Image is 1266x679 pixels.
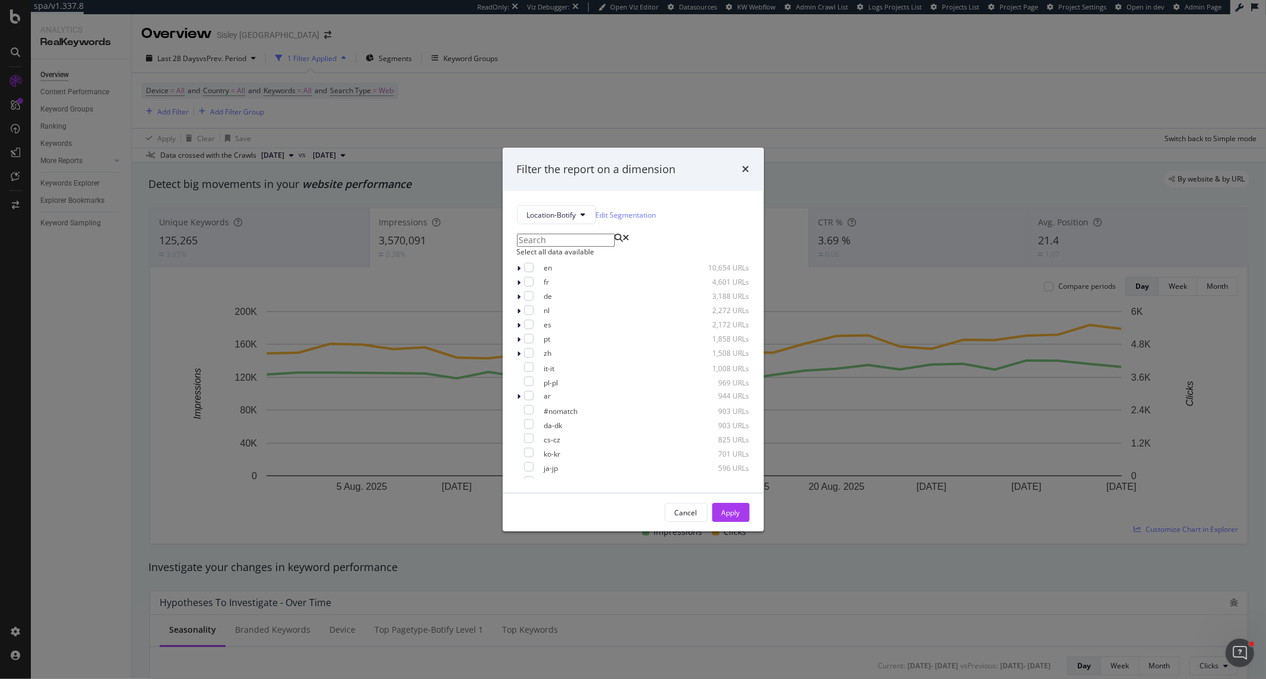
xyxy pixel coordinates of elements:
[691,463,750,473] div: 596 URLs
[544,449,561,459] div: ko-kr
[544,391,551,401] div: ar
[544,277,550,287] div: fr
[596,209,656,221] a: Edit Segmentation
[544,334,551,344] div: pt
[1226,639,1254,667] iframe: Intercom live chat
[527,210,576,220] span: Location-Botify
[544,406,578,416] div: #nomatch
[544,305,550,315] div: nl
[544,348,552,358] div: zh
[691,476,750,486] div: 490 URLs
[544,435,561,445] div: cs-cz
[743,162,750,177] div: times
[691,449,750,459] div: 701 URLs
[544,291,553,301] div: de
[691,378,750,388] div: 969 URLs
[691,291,750,301] div: 3,188 URLs
[691,435,750,445] div: 825 URLs
[691,420,750,431] div: 903 URLs
[691,391,750,401] div: 944 URLs
[517,247,750,257] div: Select all data available
[712,503,750,522] button: Apply
[691,348,750,358] div: 1,508 URLs
[544,420,563,431] div: da-dk
[691,263,750,273] div: 10,654 URLs
[517,162,676,177] div: Filter the report on a dimension
[691,320,750,330] div: 2,172 URLs
[544,263,553,273] div: en
[544,476,552,486] div: uk
[691,334,750,344] div: 1,858 URLs
[691,277,750,287] div: 4,601 URLs
[517,234,615,247] input: Search
[544,463,559,473] div: ja-jp
[544,364,555,374] div: it-it
[544,378,559,388] div: pl-pl
[691,406,750,416] div: 903 URLs
[675,508,697,518] div: Cancel
[691,305,750,315] div: 2,272 URLs
[544,320,552,330] div: es
[517,205,596,224] button: Location-Botify
[722,508,740,518] div: Apply
[503,148,764,532] div: modal
[665,503,707,522] button: Cancel
[691,364,750,374] div: 1,008 URLs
